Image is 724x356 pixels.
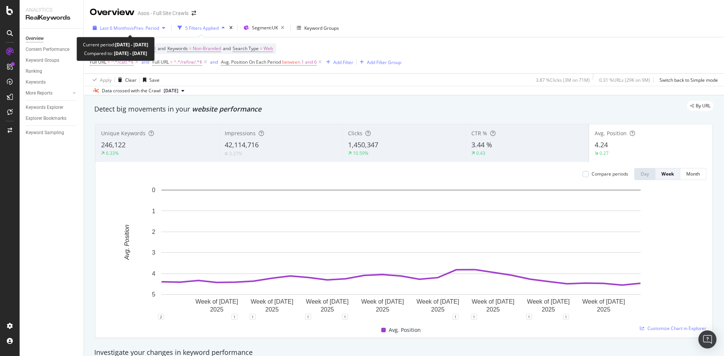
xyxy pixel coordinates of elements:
[152,270,155,277] text: 4
[210,59,218,65] div: and
[431,306,445,313] text: 2025
[115,41,148,48] b: [DATE] - [DATE]
[698,330,716,348] div: Open Intercom Messenger
[26,46,78,53] a: Content Performance
[26,78,78,86] a: Keywords
[192,11,196,16] div: arrow-right-arrow-left
[241,22,287,34] button: Segment:UK
[476,150,485,156] div: 0.43
[26,14,77,22] div: RealKeywords
[107,59,110,65] span: =
[210,58,218,66] button: and
[661,171,674,177] div: Week
[106,150,119,156] div: 6.33%
[26,129,64,137] div: Keyword Sampling
[210,306,224,313] text: 2025
[282,59,300,65] span: between
[660,77,718,83] div: Switch back to Simple mode
[185,25,219,31] div: 5 Filters Applied
[233,45,259,52] span: Search Type
[26,89,52,97] div: More Reports
[26,89,71,97] a: More Reports
[223,45,231,52] span: and
[221,59,281,65] span: Avg. Position On Each Period
[304,25,339,31] div: Keyword Groups
[600,150,609,156] div: 0.27
[100,25,129,31] span: Last 6 Months
[526,314,532,320] div: 1
[634,168,655,180] button: Day
[26,57,59,64] div: Keyword Groups
[264,43,273,54] span: Web
[527,298,570,305] text: Week of [DATE]
[301,57,317,67] span: 1 and 6
[486,306,500,313] text: 2025
[90,22,168,34] button: Last 6 MonthsvsPrev. Period
[26,67,42,75] div: Ranking
[124,225,130,260] text: Avg. Position
[597,306,610,313] text: 2025
[152,59,169,65] span: Full URL
[592,171,628,177] div: Compare periods
[229,150,242,157] div: 3.27%
[342,314,348,320] div: 1
[26,46,69,53] div: Content Performance
[225,140,259,149] span: 42,114,716
[26,115,78,122] a: Explorer Bookmarks
[152,208,155,214] text: 1
[100,77,112,83] div: Apply
[101,140,126,149] span: 246,122
[305,314,311,320] div: 1
[595,140,608,149] span: 4.24
[265,306,279,313] text: 2025
[225,153,228,155] img: Equal
[125,77,137,83] div: Clear
[26,57,78,64] a: Keyword Groups
[175,22,228,34] button: 5 Filters Applied
[225,130,256,137] span: Impressions
[101,130,146,137] span: Unique Keywords
[152,187,155,193] text: 0
[158,314,164,320] div: 2
[655,168,680,180] button: Week
[348,140,378,149] span: 1,450,347
[164,87,178,94] span: 2025 Sep. 9th
[149,77,160,83] div: Save
[416,298,459,305] text: Week of [DATE]
[26,35,78,43] a: Overview
[115,74,137,86] button: Clear
[101,186,701,317] div: A chart.
[252,24,278,31] span: Segment: UK
[111,57,133,67] span: ^.*/cat/.*$
[232,314,238,320] div: 1
[26,6,77,14] div: Analytics
[90,59,106,65] span: Full URL
[26,115,66,122] div: Explorer Bookmarks
[152,249,155,256] text: 3
[647,325,706,332] span: Customize Chart in Explorer
[640,325,706,332] a: Customize Chart in Explorer
[333,59,353,66] div: Add Filter
[250,314,256,320] div: 1
[657,74,718,86] button: Switch back to Simple mode
[323,58,353,67] button: Add Filter
[152,291,155,298] text: 5
[471,140,492,149] span: 3.44 %
[361,298,404,305] text: Week of [DATE]
[686,171,700,177] div: Month
[90,74,112,86] button: Apply
[471,130,487,137] span: CTR %
[357,58,401,67] button: Add Filter Group
[189,45,192,52] span: =
[170,59,173,65] span: =
[140,74,160,86] button: Save
[541,306,555,313] text: 2025
[452,314,459,320] div: 1
[26,104,63,112] div: Keywords Explorer
[26,104,78,112] a: Keywords Explorer
[389,325,421,335] span: Avg. Position
[599,77,650,83] div: 0.31 % URLs ( 29K on 9M )
[83,40,148,49] div: Current period:
[158,45,166,52] span: and
[138,9,189,17] div: Asos - Full Site Crawls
